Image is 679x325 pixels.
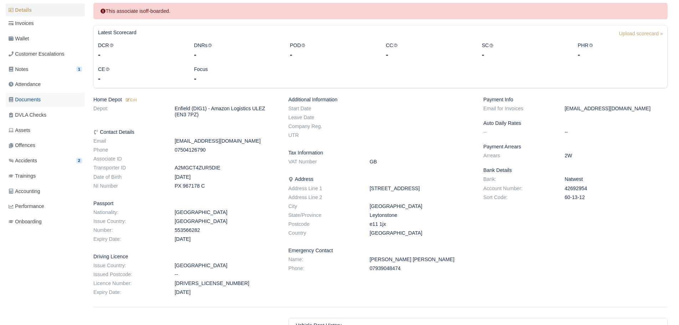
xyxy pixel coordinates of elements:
span: DVLA Checks [9,111,46,119]
div: - [290,50,375,60]
dt: Depot: [88,106,169,118]
dt: Email [88,138,169,144]
span: Assets [9,126,30,134]
dd: Leytonstone [364,212,478,218]
h6: Contact Details [93,129,278,135]
dt: Associate ID [88,156,169,162]
div: - [98,50,183,60]
iframe: Chat Widget [643,291,679,325]
dd: [DATE] [169,236,283,242]
a: Notes 1 [6,62,85,76]
h6: Passport [93,200,278,207]
dt: Start Date [283,106,364,112]
a: Customer Escalations [6,47,85,61]
dd: Natwest [559,176,673,182]
div: DNRs [189,41,284,60]
dt: Name: [283,257,364,263]
dt: Transporter ID [88,165,169,171]
dd: [GEOGRAPHIC_DATA] [364,203,478,209]
h6: Driving Licence [93,254,278,260]
dd: [DATE] [169,289,283,295]
dd: [DATE] [169,174,283,180]
div: - [386,50,471,60]
a: Performance [6,199,85,213]
dd: 07504126790 [169,147,283,153]
span: Performance [9,202,44,210]
dt: Country [283,230,364,236]
dt: NI Number [88,183,169,189]
span: Documents [9,96,41,104]
dt: UTR [283,132,364,138]
a: Offences [6,138,85,152]
div: Focus [189,65,284,83]
span: Offences [9,141,35,149]
dd: 553566282 [169,227,283,233]
dd: 2W [559,153,673,159]
div: SC [477,41,572,60]
div: - [98,73,183,83]
div: This associate is [93,3,668,20]
dt: Postcode [283,221,364,227]
span: Wallet [9,35,29,43]
dd: A2MGCT4ZUR5DIE [169,165,283,171]
dt: Leave Date [283,115,364,121]
dt: -- [478,129,559,135]
dd: GB [364,159,478,165]
h6: Auto Daily Rates [483,120,668,126]
dt: Email for Invoices [478,106,559,112]
dt: Number: [88,227,169,233]
dd: [STREET_ADDRESS] [364,186,478,192]
span: Accidents [9,157,37,165]
dd: [GEOGRAPHIC_DATA] [169,218,283,224]
a: Edit [125,97,137,102]
dt: VAT Number [283,159,364,165]
h6: Home Depot [93,97,278,103]
a: Upload scorecard » [619,30,663,41]
dd: [DRIVERS_LICENSE_NUMBER] [169,280,283,286]
dd: Enfield (DIG1) - Amazon Logistics ULEZ (EN3 7PZ) [169,106,283,118]
dd: [GEOGRAPHIC_DATA] [169,263,283,269]
a: Onboarding [6,215,85,229]
a: Accidents 2 [6,154,85,168]
h6: Payment Arrears [483,144,668,150]
dd: -- [559,129,673,135]
h6: Bank Details [483,167,668,173]
dt: Company Reg. [283,123,364,130]
dt: Expiry Date: [88,236,169,242]
div: PHR [572,41,668,60]
div: CE [93,65,189,83]
span: Accounting [9,187,40,195]
h6: Tax Information [288,150,473,156]
dt: Issued Postcode: [88,271,169,278]
dt: Issue Country: [88,263,169,269]
dd: [GEOGRAPHIC_DATA] [169,209,283,215]
dt: Sort Code: [478,194,559,200]
a: Attendance [6,77,85,91]
dt: Phone: [283,265,364,271]
dt: Bank: [478,176,559,182]
div: - [194,50,279,60]
h6: Payment Info [483,97,668,103]
div: CC [380,41,476,60]
div: - [482,50,567,60]
dd: 07939048474 [364,265,478,271]
h6: Latest Scorecard [98,30,137,36]
dt: Expiry Date: [88,289,169,295]
dd: [PERSON_NAME] [PERSON_NAME] [364,257,478,263]
dd: [EMAIL_ADDRESS][DOMAIN_NAME] [169,138,283,144]
dt: Issue Country: [88,218,169,224]
div: - [194,73,279,83]
dt: City [283,203,364,209]
span: Notes [9,65,28,73]
dt: Address Line 1 [283,186,364,192]
small: Edit [125,98,137,102]
dt: Account Number: [478,186,559,192]
span: Trainings [9,172,36,180]
dd: [GEOGRAPHIC_DATA] [364,230,478,236]
h6: Additional Information [288,97,473,103]
dd: e11 1jx [364,221,478,227]
dt: Arrears [478,153,559,159]
dd: PX 967178 C [169,183,283,189]
dd: 60-13-12 [559,194,673,200]
div: - [578,50,663,60]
